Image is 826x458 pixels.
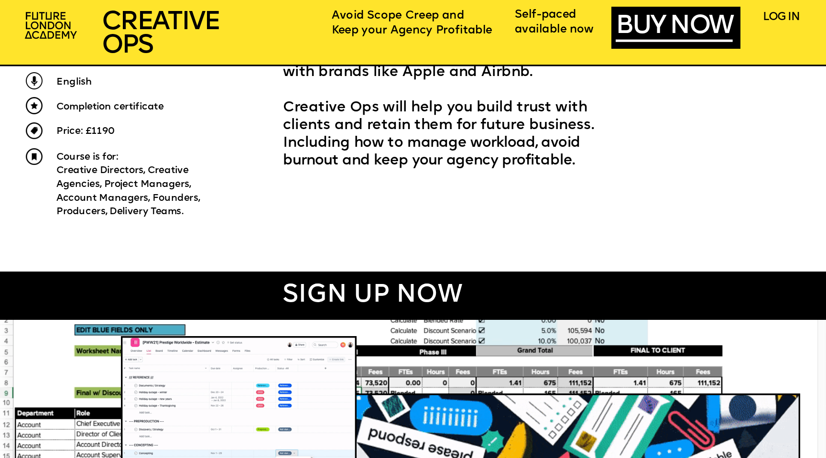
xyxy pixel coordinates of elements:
span: Keep your Agency Profitable [332,24,492,36]
a: BUY NOW [616,14,732,42]
span: Avoid Scope Creep and [332,10,464,22]
span: Creative Ops will help you build trust with clients and retain them for future business. Includin... [283,101,598,169]
span: available now [515,23,594,35]
span: Price: £1190 [56,126,115,136]
img: upload-a750bc6f-f52f-43b6-9728-8737ad81f8c1.png [26,148,43,165]
span: CREATIVE OPS [102,10,219,59]
img: upload-9eb2eadd-7bf9-4b2b-b585-6dd8b9275b41.png [26,72,43,89]
img: upload-23374000-b70b-46d9-a071-d267d891162d.png [26,122,43,139]
span: Completion certificate [56,102,163,112]
a: LOG IN [763,11,799,23]
img: upload-2f72e7a8-3806-41e8-b55b-d754ac055a4a.png [20,7,84,45]
span: Self-paced [515,9,576,21]
span: English [56,77,92,87]
span: Creative Directors, Creative Agencies, Project Managers, Account Managers, Founders, Producers, D... [56,166,202,217]
span: Course is for: [56,152,119,162]
span: anage workload, avoid burnout and keep your agency profitable. [283,137,584,169]
img: upload-d48f716b-e876-41cd-bec0-479d4f1408e9.png [26,97,43,114]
